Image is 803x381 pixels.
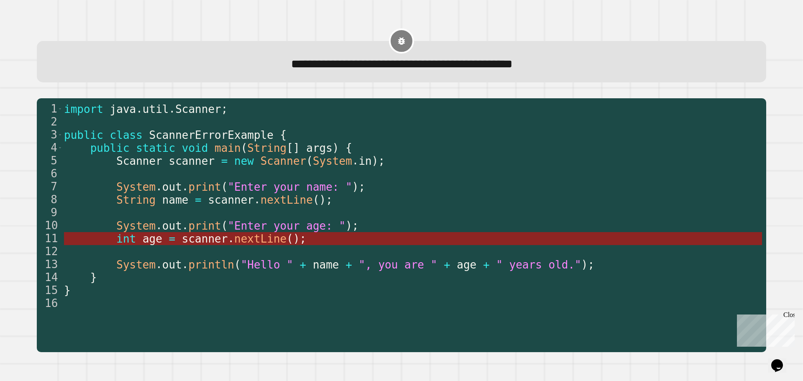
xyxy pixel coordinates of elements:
[261,155,307,167] span: Scanner
[110,103,136,115] span: java
[116,233,136,245] span: int
[64,129,103,141] span: public
[37,219,63,232] div: 10
[37,115,63,128] div: 2
[143,233,162,245] span: age
[261,194,313,206] span: nextLine
[313,258,339,271] span: name
[457,258,476,271] span: age
[37,193,63,206] div: 8
[37,180,63,193] div: 7
[37,245,63,258] div: 12
[162,220,182,232] span: out
[110,129,143,141] span: class
[37,167,63,180] div: 6
[768,348,795,373] iframe: chat widget
[483,258,490,271] span: +
[228,220,346,232] span: "Enter your age: "
[116,155,162,167] span: Scanner
[496,258,581,271] span: " years old."
[162,194,189,206] span: name
[149,129,274,141] span: ScannerErrorExample
[116,258,156,271] span: System
[37,297,63,310] div: 16
[359,258,437,271] span: ", you are "
[143,103,169,115] span: util
[37,102,63,115] div: 1
[37,284,63,297] div: 15
[189,220,221,232] span: print
[215,142,241,154] span: main
[37,271,63,284] div: 14
[162,258,182,271] span: out
[169,155,215,167] span: scanner
[58,141,62,154] span: Toggle code folding, rows 4 through 14
[64,103,103,115] span: import
[37,154,63,167] div: 5
[90,142,130,154] span: public
[169,233,176,245] span: =
[734,311,795,347] iframe: chat widget
[58,102,62,115] span: Toggle code folding, row 1
[248,142,287,154] span: String
[313,155,352,167] span: System
[241,258,293,271] span: "Hello "
[162,181,182,193] span: out
[116,194,156,206] span: String
[116,181,156,193] span: System
[37,232,63,245] div: 11
[182,142,208,154] span: void
[234,155,254,167] span: new
[221,155,228,167] span: =
[37,206,63,219] div: 9
[182,233,228,245] span: scanner
[189,258,235,271] span: println
[444,258,450,271] span: +
[359,155,372,167] span: in
[58,128,62,141] span: Toggle code folding, rows 3 through 15
[208,194,254,206] span: scanner
[189,181,221,193] span: print
[234,233,286,245] span: nextLine
[116,220,156,232] span: System
[300,258,307,271] span: +
[3,3,58,53] div: Chat with us now!Close
[136,142,175,154] span: static
[37,258,63,271] div: 13
[195,194,202,206] span: =
[228,181,352,193] span: "Enter your name: "
[175,103,221,115] span: Scanner
[306,142,332,154] span: args
[37,128,63,141] div: 3
[345,258,352,271] span: +
[37,141,63,154] div: 4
